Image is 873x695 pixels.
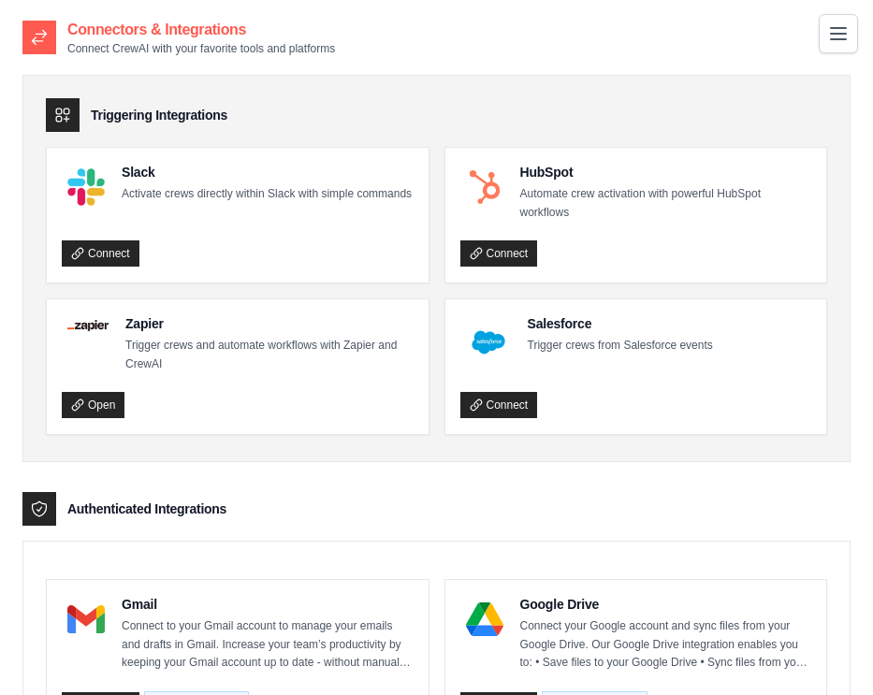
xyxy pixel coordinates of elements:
p: Trigger crews and automate workflows with Zapier and CrewAI [125,337,414,373]
a: Connect [460,240,538,267]
p: Connect your Google account and sync files from your Google Drive. Our Google Drive integration e... [520,617,812,673]
img: Salesforce Logo [466,320,511,365]
img: Google Drive Logo [466,601,503,638]
h4: Slack [122,163,412,181]
p: Connect to your Gmail account to manage your emails and drafts in Gmail. Increase your team’s pro... [122,617,414,673]
p: Automate crew activation with powerful HubSpot workflows [520,185,812,222]
h4: Gmail [122,595,414,614]
h4: HubSpot [520,163,812,181]
a: Connect [460,392,538,418]
img: Gmail Logo [67,601,105,638]
h4: Google Drive [520,595,812,614]
p: Connect CrewAI with your favorite tools and platforms [67,41,335,56]
h2: Connectors & Integrations [67,19,335,41]
h4: Salesforce [528,314,713,333]
h4: Zapier [125,314,414,333]
img: Slack Logo [67,168,105,206]
a: Connect [62,240,139,267]
p: Activate crews directly within Slack with simple commands [122,185,412,204]
p: Trigger crews from Salesforce events [528,337,713,355]
img: Zapier Logo [67,320,109,331]
a: Open [62,392,124,418]
img: HubSpot Logo [466,168,503,206]
h3: Triggering Integrations [91,106,227,124]
button: Toggle navigation [819,14,858,53]
h3: Authenticated Integrations [67,500,226,518]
